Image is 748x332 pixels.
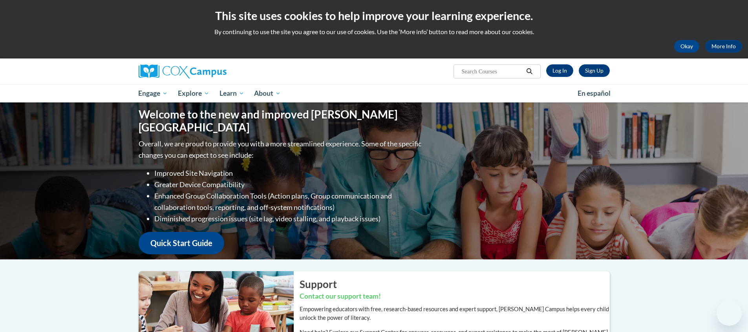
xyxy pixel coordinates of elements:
li: Enhanced Group Collaboration Tools (Action plans, Group communication and collaboration tools, re... [154,190,423,213]
h2: Support [300,277,610,291]
a: Engage [134,84,173,102]
input: Search Courses [461,67,523,76]
iframe: Button to launch messaging window [717,301,742,326]
h1: Welcome to the new and improved [PERSON_NAME][GEOGRAPHIC_DATA] [139,108,423,134]
p: Overall, we are proud to provide you with a more streamlined experience. Some of the specific cha... [139,138,423,161]
h2: This site uses cookies to help improve your learning experience. [6,8,742,24]
img: Cox Campus [139,64,227,78]
li: Diminished progression issues (site lag, video stalling, and playback issues) [154,213,423,224]
a: Register [579,64,610,77]
a: Learn [214,84,249,102]
a: About [249,84,286,102]
span: En español [578,89,611,97]
button: Okay [674,40,699,53]
div: Main menu [127,84,622,102]
h3: Contact our support team! [300,292,610,301]
p: By continuing to use the site you agree to our use of cookies. Use the ‘More info’ button to read... [6,27,742,36]
a: More Info [705,40,742,53]
a: En español [572,85,616,102]
a: Log In [546,64,573,77]
li: Improved Site Navigation [154,168,423,179]
button: Search [523,67,535,76]
span: Engage [138,89,168,98]
p: Empowering educators with free, research-based resources and expert support, [PERSON_NAME] Campus... [300,305,610,322]
span: Explore [178,89,209,98]
a: Explore [173,84,214,102]
span: About [254,89,281,98]
li: Greater Device Compatibility [154,179,423,190]
span: Learn [219,89,244,98]
a: Quick Start Guide [139,232,224,254]
a: Cox Campus [139,64,288,78]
